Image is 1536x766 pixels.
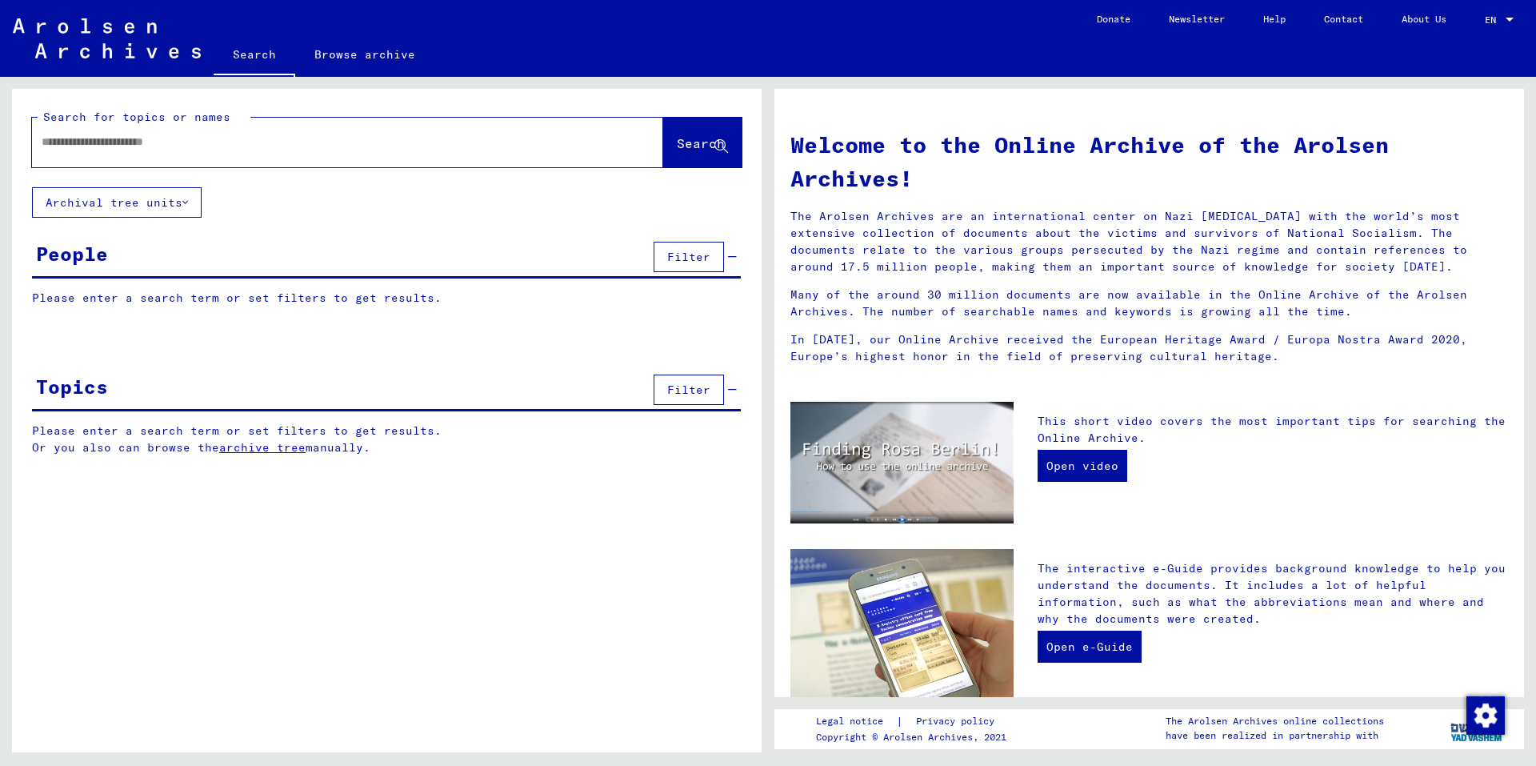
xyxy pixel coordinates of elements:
p: Copyright © Arolsen Archives, 2021 [816,730,1014,744]
button: Archival tree units [32,187,202,218]
mat-label: Search for topics or names [43,110,230,124]
p: The Arolsen Archives are an international center on Nazi [MEDICAL_DATA] with the world’s most ext... [790,208,1508,275]
img: Change consent [1466,696,1505,735]
p: This short video covers the most important tips for searching the Online Archive. [1038,413,1508,447]
p: Please enter a search term or set filters to get results. Or you also can browse the manually. [32,423,742,456]
p: Many of the around 30 million documents are now available in the Online Archive of the Arolsen Ar... [790,287,1508,320]
button: Search [663,118,742,167]
a: Legal notice [816,713,896,730]
p: Please enter a search term or set filters to get results. [32,290,741,307]
a: Open video [1038,450,1127,482]
p: have been realized in partnership with [1166,728,1384,743]
a: Browse archive [295,35,434,74]
div: People [36,239,108,268]
p: In [DATE], our Online Archive received the European Heritage Award / Europa Nostra Award 2020, Eu... [790,331,1508,365]
a: archive tree [219,440,306,455]
span: EN [1485,14,1502,26]
a: Privacy policy [903,713,1014,730]
p: The Arolsen Archives online collections [1166,714,1384,728]
span: Filter [667,383,710,397]
span: Search [677,135,725,151]
a: Open e-Guide [1038,631,1142,663]
h1: Welcome to the Online Archive of the Arolsen Archives! [790,128,1508,195]
div: | [816,713,1014,730]
img: eguide.jpg [790,549,1014,698]
img: yv_logo.png [1447,708,1507,748]
img: video.jpg [790,402,1014,523]
span: Filter [667,250,710,264]
button: Filter [654,242,724,272]
a: Search [214,35,295,77]
button: Filter [654,375,724,405]
div: Topics [36,372,108,401]
img: Arolsen_neg.svg [13,18,201,58]
p: The interactive e-Guide provides background knowledge to help you understand the documents. It in... [1038,560,1508,628]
